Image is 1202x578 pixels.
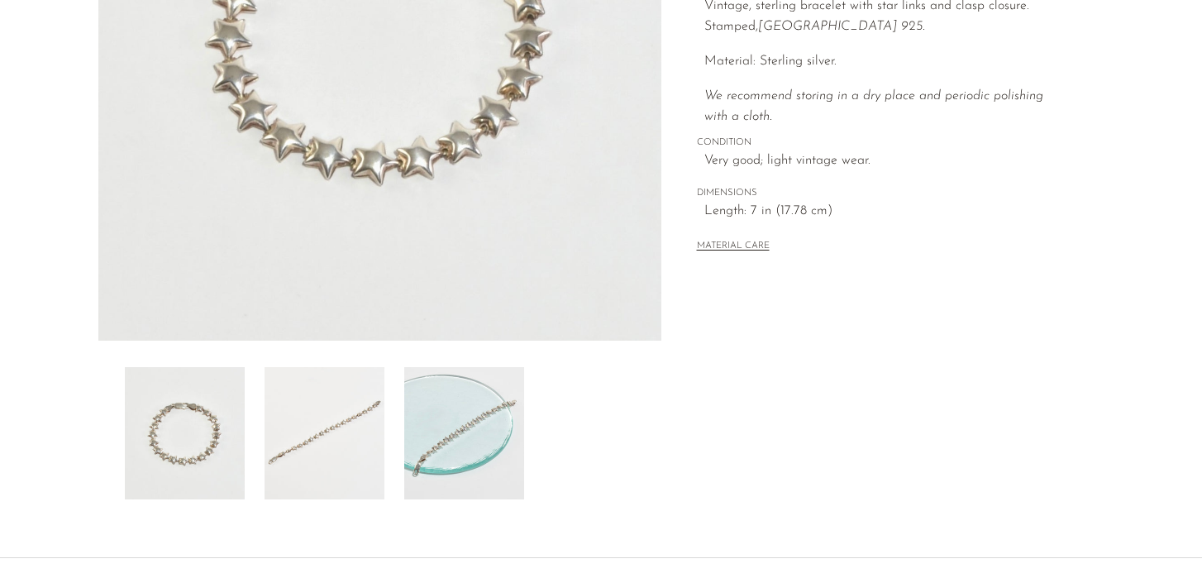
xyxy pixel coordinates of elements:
[404,367,524,499] img: Star Link Bracelet
[265,367,384,499] img: Star Link Bracelet
[697,186,1069,201] span: DIMENSIONS
[704,201,1069,222] span: Length: 7 in (17.78 cm)
[697,241,770,253] button: MATERIAL CARE
[704,51,1069,73] p: Material: Sterling silver.
[125,367,245,499] img: Star Link Bracelet
[758,20,925,33] em: [GEOGRAPHIC_DATA] 925.
[704,150,1069,172] span: Very good; light vintage wear.
[697,136,1069,150] span: CONDITION
[704,89,1043,124] i: We recommend storing in a dry place and periodic polishing with a cloth.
